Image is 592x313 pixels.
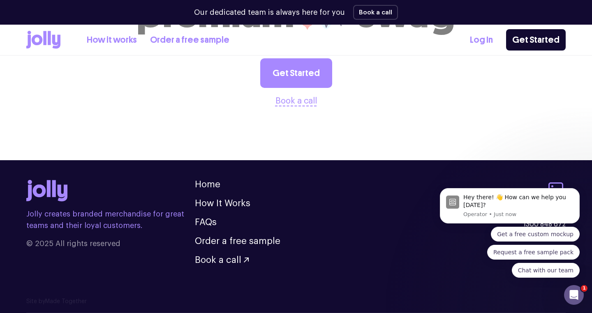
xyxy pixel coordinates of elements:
[195,180,220,189] a: Home
[26,297,566,306] p: Site by
[581,285,587,292] span: 1
[195,255,241,265] span: Book a call
[470,33,493,47] a: Log In
[428,125,592,291] iframe: Intercom notifications message
[195,199,250,208] a: How It Works
[26,208,195,231] p: Jolly creates branded merchandise for great teams and their loyal customers.
[275,94,317,108] button: Book a call
[506,29,566,51] a: Get Started
[195,218,217,227] a: FAQs
[195,237,280,246] a: Order a free sample
[26,238,195,249] span: © 2025 All rights reserved
[45,299,87,304] a: Made Together
[87,33,137,47] a: How it works
[353,5,398,20] button: Book a call
[150,33,229,47] a: Order a free sample
[564,285,584,305] iframe: Intercom live chat
[194,7,345,18] p: Our dedicated team is always here for you
[195,255,249,265] button: Book a call
[260,58,332,88] a: Get Started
